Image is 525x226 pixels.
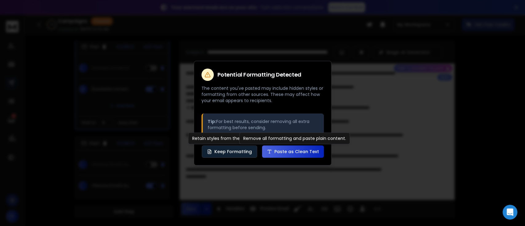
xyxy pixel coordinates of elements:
div: Retain styles from the original source. [188,133,277,144]
strong: Tip: [208,118,216,125]
p: For best results, consider removing all extra formatting before sending. [208,118,319,131]
div: Open Intercom Messenger [503,205,517,220]
div: Remove all formatting and paste plain content. [239,133,350,144]
button: Paste as Clean Text [262,145,324,158]
h2: Potential Formatting Detected [217,72,301,77]
p: The content you've pasted may include hidden styles or formatting from other sources. These may a... [201,85,324,104]
button: Keep Formatting [202,145,257,158]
